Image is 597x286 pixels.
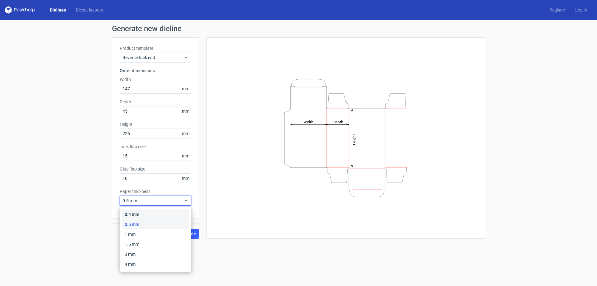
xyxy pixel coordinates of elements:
[122,239,189,249] div: 1.5 mm
[570,7,592,13] a: Log in
[120,99,191,105] label: Depth
[180,106,191,116] span: mm
[120,121,191,127] label: Height
[122,249,189,259] div: 3 mm
[544,7,570,13] a: Register
[180,174,191,183] span: mm
[180,129,191,138] span: mm
[120,143,191,150] label: Tuck flap size
[123,198,184,204] span: 0.5 mm
[352,134,356,145] tspan: Height
[120,45,191,51] label: Product template
[122,259,189,269] div: 4 mm
[120,76,191,82] label: Width
[122,229,189,239] div: 1 mm
[122,209,189,219] div: 0.4 mm
[123,54,184,61] span: Reverse tuck end
[180,151,191,161] span: mm
[71,7,108,13] a: Diecut layouts
[122,219,189,229] div: 0.5 mm
[120,188,191,195] label: Paper thickness
[120,68,191,74] h3: Outer dimensions
[120,166,191,172] label: Glue flap size
[45,7,71,13] a: Dielines
[303,120,313,124] tspan: Width
[333,120,343,124] tspan: Depth
[180,84,191,93] span: mm
[112,25,485,32] h1: Generate new dieline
